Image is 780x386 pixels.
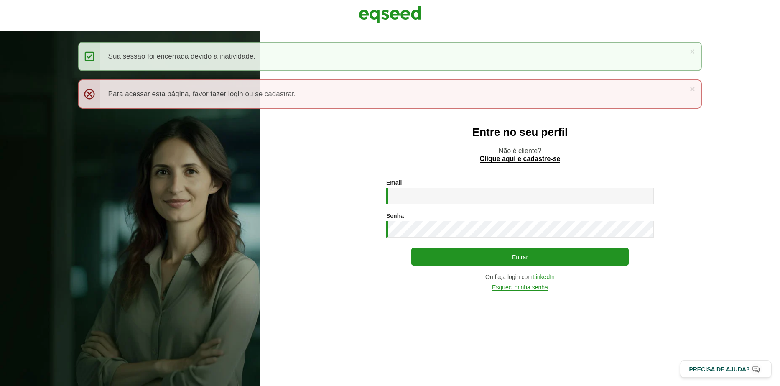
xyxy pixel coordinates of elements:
[78,79,702,109] div: Para acessar esta página, favor fazer login ou se cadastrar.
[277,147,763,163] p: Não é cliente?
[386,274,654,280] div: Ou faça login com
[386,213,404,219] label: Senha
[690,47,695,56] a: ×
[533,274,555,280] a: LinkedIn
[277,126,763,138] h2: Entre no seu perfil
[690,84,695,93] a: ×
[480,156,561,163] a: Clique aqui e cadastre-se
[492,284,548,291] a: Esqueci minha senha
[359,4,421,25] img: EqSeed Logo
[386,180,402,186] label: Email
[411,248,629,266] button: Entrar
[78,42,702,71] div: Sua sessão foi encerrada devido a inatividade.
